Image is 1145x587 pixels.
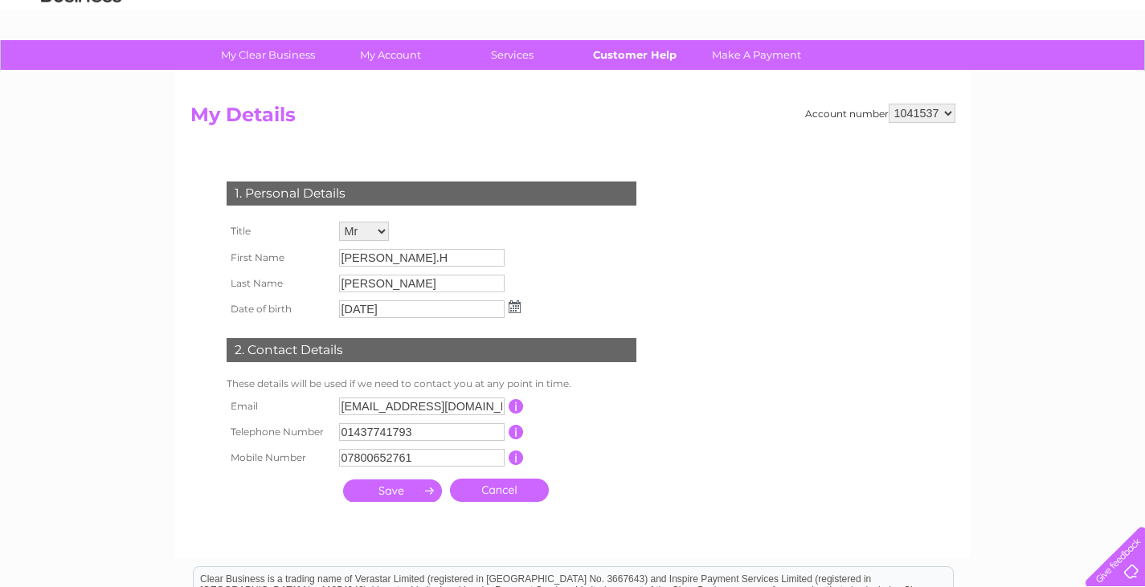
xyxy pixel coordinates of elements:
[223,218,335,245] th: Title
[227,338,636,362] div: 2. Contact Details
[223,393,335,419] th: Email
[690,40,823,70] a: Make A Payment
[202,40,334,70] a: My Clear Business
[805,104,955,123] div: Account number
[223,374,640,393] td: These details will be used if we need to contact you at any point in time.
[902,68,938,80] a: Energy
[509,399,524,414] input: Information
[450,479,549,502] a: Cancel
[1038,68,1078,80] a: Contact
[223,245,335,271] th: First Name
[194,9,953,78] div: Clear Business is a trading name of Verastar Limited (registered in [GEOGRAPHIC_DATA] No. 3667643...
[509,425,524,439] input: Information
[947,68,996,80] a: Telecoms
[1005,68,1028,80] a: Blog
[862,68,893,80] a: Water
[190,104,955,134] h2: My Details
[446,40,579,70] a: Services
[223,296,335,322] th: Date of birth
[324,40,456,70] a: My Account
[509,450,524,465] input: Information
[223,419,335,445] th: Telephone Number
[223,445,335,471] th: Mobile Number
[842,8,953,28] a: 0333 014 3131
[223,271,335,296] th: Last Name
[40,42,122,91] img: logo.png
[227,181,636,206] div: 1. Personal Details
[343,479,442,502] input: Submit
[509,300,521,313] img: ...
[568,40,701,70] a: Customer Help
[1093,68,1131,80] a: Log out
